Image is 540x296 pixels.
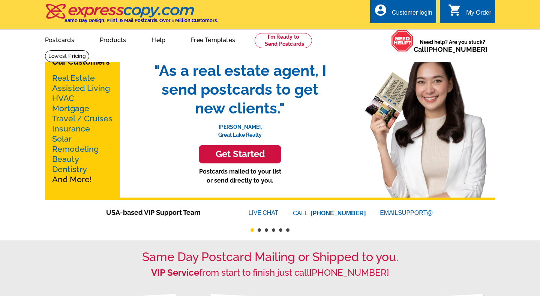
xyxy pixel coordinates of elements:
[52,144,99,154] a: Remodeling
[88,30,138,48] a: Products
[398,208,434,217] font: SUPPORT@
[250,228,254,232] button: 1 of 6
[52,104,89,113] a: Mortgage
[286,228,289,232] button: 6 of 6
[179,30,247,48] a: Free Templates
[374,8,432,18] a: account_circle Customer login
[249,210,279,216] a: LIVECHAT
[466,9,491,20] div: My Order
[52,94,74,103] a: HVAC
[258,228,261,232] button: 2 of 6
[52,73,113,184] p: And More!
[52,154,79,164] a: Beauty
[33,30,86,48] a: Postcards
[414,38,491,53] span: Need help? Are you stuck?
[279,228,282,232] button: 5 of 6
[139,30,177,48] a: Help
[272,228,275,232] button: 4 of 6
[265,228,268,232] button: 3 of 6
[309,267,389,278] a: [PHONE_NUMBER]
[448,3,462,17] i: shopping_cart
[249,208,263,217] font: LIVE
[52,114,112,123] a: Travel / Cruises
[392,9,432,20] div: Customer login
[45,9,218,23] a: Same Day Design, Print, & Mail Postcards. Over 1 Million Customers.
[151,267,199,278] strong: VIP Service
[426,45,487,53] a: [PHONE_NUMBER]
[414,45,487,53] span: Call
[146,145,334,163] a: Get Started
[52,83,110,93] a: Assisted Living
[208,149,272,160] h3: Get Started
[146,118,334,139] p: [PERSON_NAME], Great Lake Realty
[52,124,90,133] a: Insurance
[52,134,72,143] a: Solar
[64,18,218,23] h4: Same Day Design, Print, & Mail Postcards. Over 1 Million Customers.
[391,30,414,52] img: help
[311,210,366,216] a: [PHONE_NUMBER]
[380,210,434,216] a: EMAILSUPPORT@
[106,207,226,217] span: USA-based VIP Support Team
[52,165,87,174] a: Dentistry
[45,250,495,264] h1: Same Day Postcard Mailing or Shipped to you.
[146,167,334,185] p: Postcards mailed to your list or send directly to you.
[45,267,495,278] h2: from start to finish just call
[146,61,334,118] span: "As a real estate agent, I send postcards to get new clients."
[293,209,309,218] font: CALL
[448,8,491,18] a: shopping_cart My Order
[52,73,95,83] a: Real Estate
[374,3,387,17] i: account_circle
